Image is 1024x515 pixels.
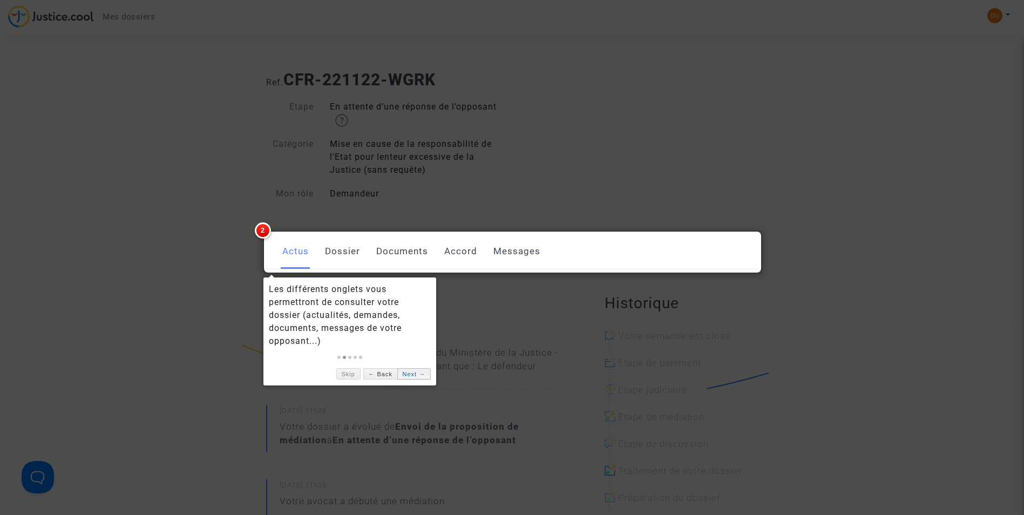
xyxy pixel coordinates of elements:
div: Les différents onglets vous permettront de consulter votre dossier (actualités, demandes, documen... [269,283,431,348]
a: Actus [282,234,309,269]
span: 2 [255,222,271,239]
a: Dossier [325,234,360,269]
a: ← Back [363,368,397,380]
a: Messages [493,234,540,269]
a: Documents [376,234,428,269]
a: Accord [444,234,477,269]
a: Skip [336,368,361,380]
a: Next → [397,368,431,380]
